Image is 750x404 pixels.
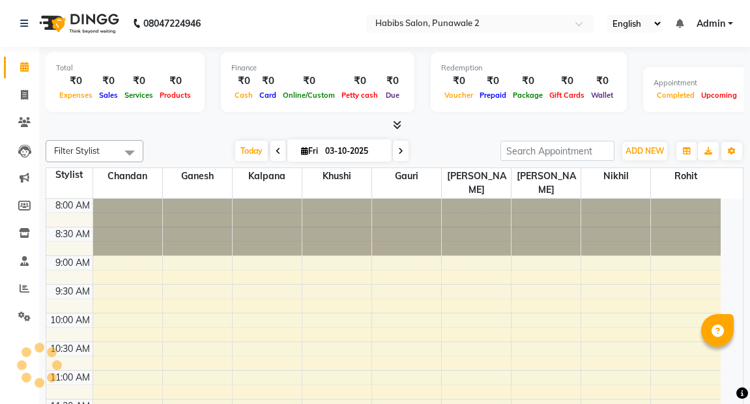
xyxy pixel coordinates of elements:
[54,145,100,156] span: Filter Stylist
[53,256,93,270] div: 9:00 AM
[121,74,156,89] div: ₹0
[256,91,280,100] span: Card
[235,141,268,161] span: Today
[338,91,381,100] span: Petty cash
[626,146,664,156] span: ADD NEW
[441,74,476,89] div: ₹0
[442,168,511,198] span: [PERSON_NAME]
[622,142,667,160] button: ADD NEW
[231,74,256,89] div: ₹0
[48,371,93,384] div: 11:00 AM
[156,91,194,100] span: Products
[96,74,121,89] div: ₹0
[698,91,740,100] span: Upcoming
[588,91,616,100] span: Wallet
[654,91,698,100] span: Completed
[231,63,404,74] div: Finance
[510,91,546,100] span: Package
[53,199,93,212] div: 8:00 AM
[280,74,338,89] div: ₹0
[233,168,302,184] span: Kalpana
[143,5,201,42] b: 08047224946
[510,74,546,89] div: ₹0
[381,74,404,89] div: ₹0
[231,91,256,100] span: Cash
[372,168,441,184] span: Gauri
[53,285,93,298] div: 9:30 AM
[382,91,403,100] span: Due
[48,342,93,356] div: 10:30 AM
[546,91,588,100] span: Gift Cards
[53,227,93,241] div: 8:30 AM
[56,63,194,74] div: Total
[163,168,232,184] span: Ganesh
[546,74,588,89] div: ₹0
[321,141,386,161] input: 2025-10-03
[121,91,156,100] span: Services
[476,91,510,100] span: Prepaid
[500,141,614,161] input: Search Appointment
[156,74,194,89] div: ₹0
[96,91,121,100] span: Sales
[588,74,616,89] div: ₹0
[93,168,162,184] span: Chandan
[48,313,93,327] div: 10:00 AM
[302,168,371,184] span: Khushi
[441,63,616,74] div: Redemption
[441,91,476,100] span: Voucher
[697,17,725,31] span: Admin
[256,74,280,89] div: ₹0
[512,168,581,198] span: [PERSON_NAME]
[56,74,96,89] div: ₹0
[33,5,123,42] img: logo
[280,91,338,100] span: Online/Custom
[46,168,93,182] div: Stylist
[56,91,96,100] span: Expenses
[298,146,321,156] span: Fri
[581,168,650,184] span: nikhil
[651,168,721,184] span: rohit
[338,74,381,89] div: ₹0
[476,74,510,89] div: ₹0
